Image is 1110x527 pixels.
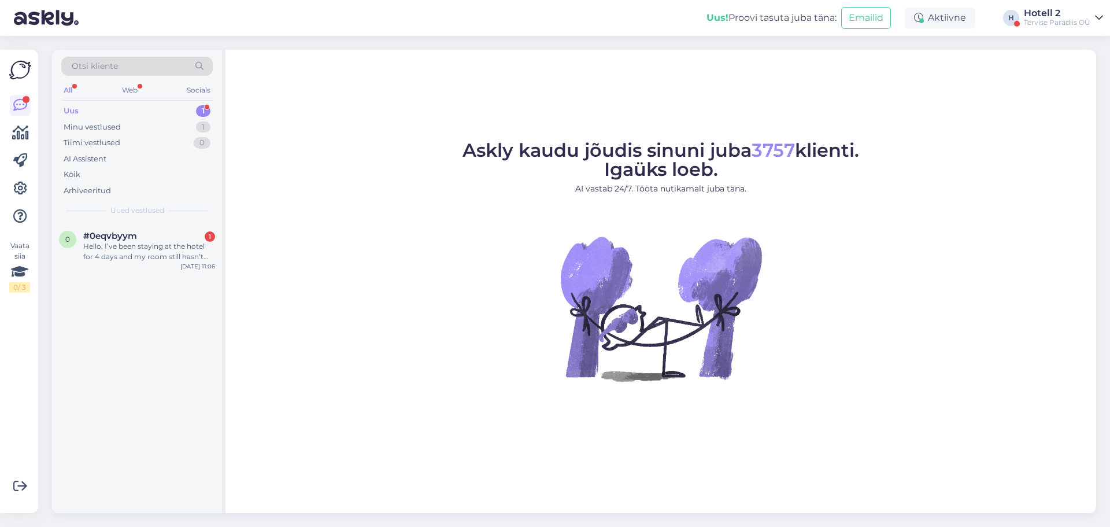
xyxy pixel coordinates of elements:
[462,139,859,180] span: Askly kaudu jõudis sinuni juba klienti. Igaüks loeb.
[184,83,213,98] div: Socials
[83,231,137,241] span: #0eqvbyym
[1024,18,1090,27] div: Tervise Paradiis OÜ
[64,105,79,117] div: Uus
[1003,10,1019,26] div: H
[557,204,765,412] img: No Chat active
[61,83,75,98] div: All
[120,83,140,98] div: Web
[462,183,859,195] p: AI vastab 24/7. Tööta nutikamalt juba täna.
[64,121,121,133] div: Minu vestlused
[706,11,837,25] div: Proovi tasuta juba täna:
[65,235,70,244] span: 0
[110,205,164,216] span: Uued vestlused
[64,137,120,149] div: Tiimi vestlused
[9,241,30,293] div: Vaata siia
[180,262,215,271] div: [DATE] 11:06
[64,185,111,197] div: Arhiveeritud
[9,282,30,293] div: 0 / 3
[196,105,210,117] div: 1
[64,153,106,165] div: AI Assistent
[1024,9,1090,18] div: Hotell 2
[72,60,118,72] span: Otsi kliente
[752,139,795,161] span: 3757
[841,7,891,29] button: Emailid
[83,241,215,262] div: Hello, I’ve been staying at the hotel for 4 days and my room still hasn’t been cleaned.
[905,8,975,28] div: Aktiivne
[64,169,80,180] div: Kõik
[205,231,215,242] div: 1
[194,137,210,149] div: 0
[9,59,31,81] img: Askly Logo
[706,12,728,23] b: Uus!
[196,121,210,133] div: 1
[1024,9,1103,27] a: Hotell 2Tervise Paradiis OÜ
